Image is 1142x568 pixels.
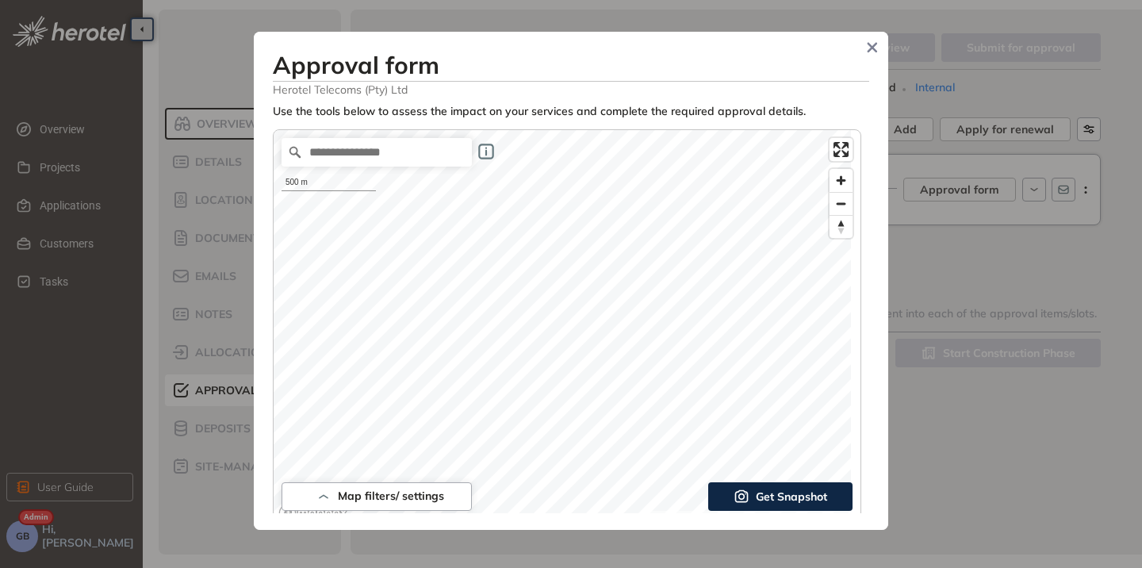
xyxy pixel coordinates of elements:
button: Zoom out [830,192,853,215]
a: Mapbox logo [278,504,348,522]
button: Reset bearing to north [830,215,853,238]
button: Get Snapshot [708,482,853,511]
div: Use the tools below to assess the impact on your services and complete the required approval deta... [273,105,861,118]
input: Search place... [282,138,472,167]
a: Improve this map [778,513,856,524]
a: Mapbox [650,513,694,524]
span: Herotel Telecoms (Pty) Ltd [273,82,869,97]
button: Enter fullscreen [830,138,853,161]
div: 500 m [282,175,376,191]
canvas: Map [274,130,851,527]
button: Zoom in [830,169,853,192]
h3: Approval form [273,51,869,79]
a: OpenStreetMap [696,513,773,524]
button: Map filters/ settings [282,482,472,511]
span: Reset bearing to north [830,216,853,238]
span: Map filters/ settings [338,489,444,503]
span: Zoom out [830,193,853,215]
button: Close [860,36,884,59]
span: Get Snapshot [756,488,827,505]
